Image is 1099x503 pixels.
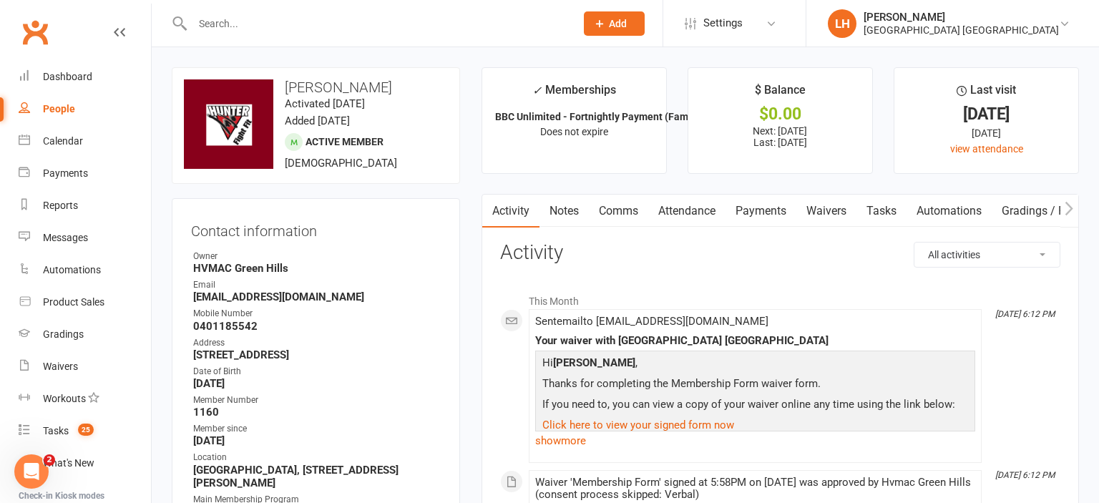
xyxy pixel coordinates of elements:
a: Notes [539,195,589,228]
a: Workouts [19,383,151,415]
span: Does not expire [540,126,608,137]
a: Attendance [648,195,726,228]
span: 2 [44,454,55,466]
strong: [EMAIL_ADDRESS][DOMAIN_NAME] [193,290,441,303]
span: Active member [306,136,384,147]
strong: [GEOGRAPHIC_DATA], [STREET_ADDRESS][PERSON_NAME] [193,464,441,489]
i: [DATE] 6:12 PM [995,309,1055,319]
i: [DATE] 6:12 PM [995,470,1055,480]
span: Sent email to [EMAIL_ADDRESS][DOMAIN_NAME] [535,315,768,328]
div: Messages [43,232,88,243]
a: What's New [19,447,151,479]
strong: [PERSON_NAME] [553,356,635,369]
div: $0.00 [701,107,859,122]
div: Payments [43,167,88,179]
a: Reports [19,190,151,222]
a: Gradings [19,318,151,351]
a: Activity [482,195,539,228]
a: Tasks 25 [19,415,151,447]
div: Workouts [43,393,86,404]
div: Dashboard [43,71,92,82]
a: Tasks [856,195,907,228]
strong: 0401185542 [193,320,441,333]
div: Tasks [43,425,69,436]
h3: Contact information [191,218,441,239]
div: Calendar [43,135,83,147]
input: Search... [188,14,565,34]
strong: BBC Unlimited - Fortnightly Payment (Fam... [495,111,697,122]
div: Member Number [193,394,441,407]
div: Owner [193,250,441,263]
div: [PERSON_NAME] [864,11,1059,24]
a: Waivers [19,351,151,383]
li: This Month [500,286,1060,309]
div: Memberships [532,81,616,107]
h3: Activity [500,242,1060,264]
a: Automations [19,254,151,286]
div: Waiver 'Membership Form' signed at 5:58PM on [DATE] was approved by Hvmac Green Hills (consent pr... [535,477,975,501]
div: $ Balance [755,81,806,107]
div: Product Sales [43,296,104,308]
span: [DEMOGRAPHIC_DATA] [285,157,397,170]
div: People [43,103,75,114]
div: [DATE] [907,125,1065,141]
button: Add [584,11,645,36]
div: LH [828,9,856,38]
p: Next: [DATE] Last: [DATE] [701,125,859,148]
div: Waivers [43,361,78,372]
iframe: Intercom live chat [14,454,49,489]
div: Automations [43,264,101,275]
strong: [DATE] [193,434,441,447]
div: Date of Birth [193,365,441,379]
h3: [PERSON_NAME] [184,79,448,95]
a: show more [535,431,975,451]
a: Calendar [19,125,151,157]
div: What's New [43,457,94,469]
div: Gradings [43,328,84,340]
img: image1750826719.png [184,79,273,169]
div: [GEOGRAPHIC_DATA] [GEOGRAPHIC_DATA] [864,24,1059,36]
span: 25 [78,424,94,436]
div: Location [193,451,441,464]
div: Your waiver with [GEOGRAPHIC_DATA] [GEOGRAPHIC_DATA] [535,335,975,347]
p: Hi , [539,354,972,375]
a: Automations [907,195,992,228]
p: If you need to, you can view a copy of your waiver online any time using the link below: [539,396,972,416]
time: Activated [DATE] [285,97,365,110]
a: Waivers [796,195,856,228]
span: Settings [703,7,743,39]
a: Messages [19,222,151,254]
div: Address [193,336,441,350]
time: Added [DATE] [285,114,350,127]
a: Dashboard [19,61,151,93]
div: Email [193,278,441,292]
a: Payments [726,195,796,228]
strong: [DATE] [193,377,441,390]
a: view attendance [950,143,1023,155]
i: ✓ [532,84,542,97]
a: Clubworx [17,14,53,50]
strong: HVMAC Green Hills [193,262,441,275]
a: Payments [19,157,151,190]
div: Last visit [957,81,1016,107]
a: Comms [589,195,648,228]
div: Mobile Number [193,307,441,321]
p: Thanks for completing the Membership Form waiver form. [539,375,972,396]
span: Add [609,18,627,29]
a: Click here to view your signed form now [542,419,734,431]
div: [DATE] [907,107,1065,122]
a: Product Sales [19,286,151,318]
a: People [19,93,151,125]
div: Reports [43,200,78,211]
strong: 1160 [193,406,441,419]
strong: [STREET_ADDRESS] [193,348,441,361]
div: Member since [193,422,441,436]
